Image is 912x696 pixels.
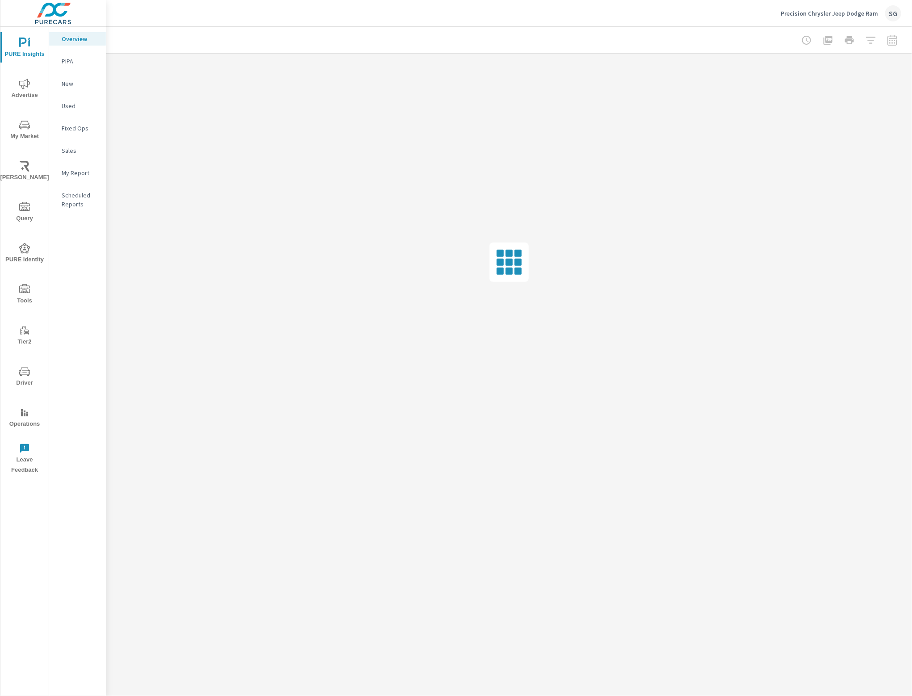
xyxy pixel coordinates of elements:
[3,325,46,347] span: Tier2
[62,79,99,88] p: New
[62,57,99,66] p: PIPA
[3,443,46,475] span: Leave Feedback
[0,27,49,479] div: nav menu
[3,120,46,142] span: My Market
[49,166,106,180] div: My Report
[62,34,99,43] p: Overview
[3,284,46,306] span: Tools
[3,38,46,59] span: PURE Insights
[3,202,46,224] span: Query
[885,5,901,21] div: SG
[3,79,46,101] span: Advertise
[49,189,106,211] div: Scheduled Reports
[49,32,106,46] div: Overview
[3,407,46,429] span: Operations
[49,144,106,157] div: Sales
[3,161,46,183] span: [PERSON_NAME]
[62,146,99,155] p: Sales
[49,77,106,90] div: New
[49,122,106,135] div: Fixed Ops
[3,243,46,265] span: PURE Identity
[49,55,106,68] div: PIPA
[62,191,99,209] p: Scheduled Reports
[3,366,46,388] span: Driver
[62,101,99,110] p: Used
[62,124,99,133] p: Fixed Ops
[781,9,878,17] p: Precision Chrysler Jeep Dodge Ram
[49,99,106,113] div: Used
[62,168,99,177] p: My Report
